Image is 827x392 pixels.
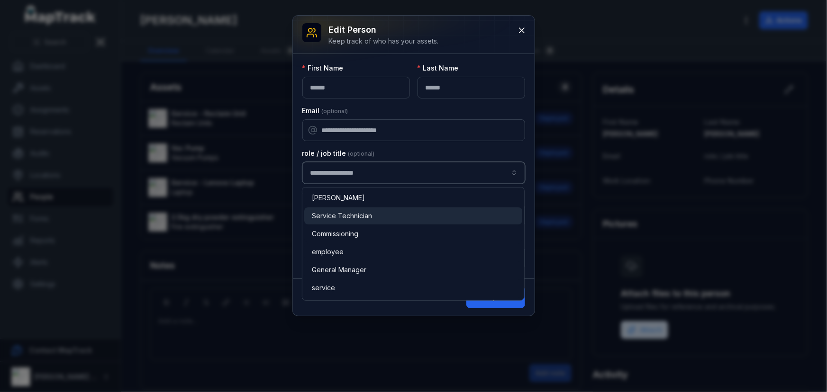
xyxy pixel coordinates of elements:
[312,283,335,293] span: service
[312,193,365,203] span: [PERSON_NAME]
[312,265,366,275] span: General Manager
[312,247,344,257] span: employee
[312,229,358,239] span: Commissioning
[312,211,372,221] span: Service Technician
[302,162,525,184] input: person-edit:cf[9d0596ec-b45f-4a56-8562-a618bb02ca7a]-label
